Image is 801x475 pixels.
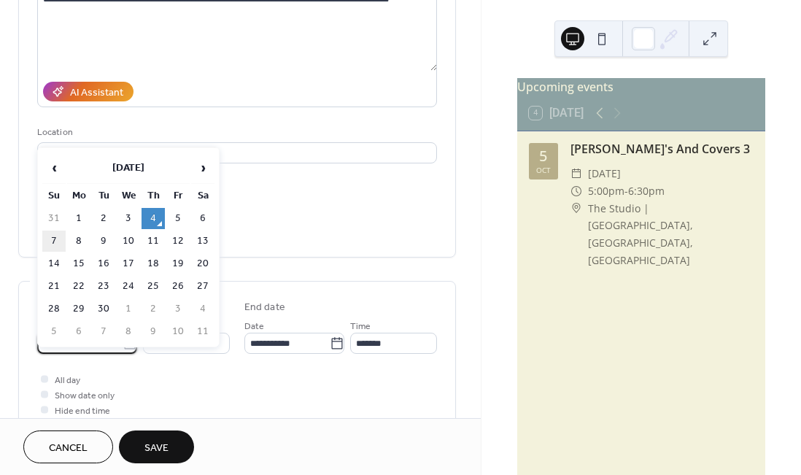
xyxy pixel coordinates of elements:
[570,200,582,217] div: ​
[142,321,165,342] td: 9
[244,300,285,315] div: End date
[142,253,165,274] td: 18
[55,403,110,419] span: Hide end time
[42,231,66,252] td: 7
[117,276,140,297] td: 24
[42,253,66,274] td: 14
[142,185,165,206] th: Th
[67,231,90,252] td: 8
[92,253,115,274] td: 16
[42,185,66,206] th: Su
[166,231,190,252] td: 12
[67,185,90,206] th: Mo
[191,276,214,297] td: 27
[588,182,624,200] span: 5:00pm
[117,231,140,252] td: 10
[119,430,194,463] button: Save
[92,321,115,342] td: 7
[42,321,66,342] td: 5
[67,152,190,184] th: [DATE]
[67,208,90,229] td: 1
[142,231,165,252] td: 11
[588,200,754,269] span: The Studio | [GEOGRAPHIC_DATA], [GEOGRAPHIC_DATA], [GEOGRAPHIC_DATA]
[539,149,547,163] div: 5
[191,208,214,229] td: 6
[55,373,80,388] span: All day
[570,140,754,158] div: [PERSON_NAME]'s And Covers 3
[67,321,90,342] td: 6
[42,298,66,320] td: 28
[92,231,115,252] td: 9
[67,298,90,320] td: 29
[42,208,66,229] td: 31
[37,125,434,140] div: Location
[117,208,140,229] td: 3
[166,208,190,229] td: 5
[166,298,190,320] td: 3
[350,319,371,334] span: Time
[142,276,165,297] td: 25
[191,321,214,342] td: 11
[192,153,214,182] span: ›
[588,165,621,182] span: [DATE]
[166,321,190,342] td: 10
[92,185,115,206] th: Tu
[42,276,66,297] td: 21
[67,253,90,274] td: 15
[166,276,190,297] td: 26
[92,276,115,297] td: 23
[244,319,264,334] span: Date
[92,208,115,229] td: 2
[166,185,190,206] th: Fr
[191,185,214,206] th: Sa
[628,182,665,200] span: 6:30pm
[43,82,133,101] button: AI Assistant
[49,441,88,456] span: Cancel
[624,182,628,200] span: -
[191,231,214,252] td: 13
[117,185,140,206] th: We
[191,253,214,274] td: 20
[70,85,123,101] div: AI Assistant
[117,321,140,342] td: 8
[23,430,113,463] button: Cancel
[142,298,165,320] td: 2
[142,208,165,229] td: 4
[55,388,115,403] span: Show date only
[166,253,190,274] td: 19
[67,276,90,297] td: 22
[570,182,582,200] div: ​
[536,166,551,174] div: Oct
[517,78,765,96] div: Upcoming events
[191,298,214,320] td: 4
[43,153,65,182] span: ‹
[117,298,140,320] td: 1
[144,441,169,456] span: Save
[117,253,140,274] td: 17
[92,298,115,320] td: 30
[570,165,582,182] div: ​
